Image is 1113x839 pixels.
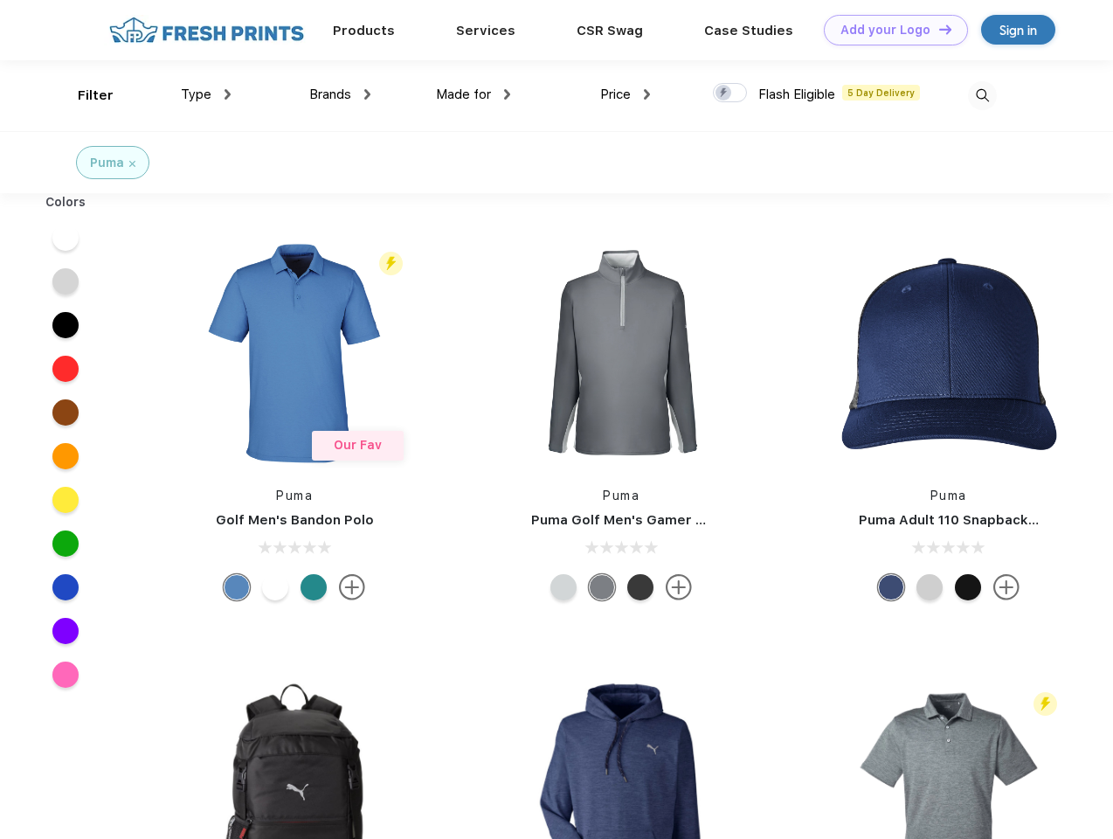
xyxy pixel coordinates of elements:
[339,574,365,600] img: more.svg
[224,574,250,600] div: Lake Blue
[666,574,692,600] img: more.svg
[1033,692,1057,716] img: flash_active_toggle.svg
[181,87,211,102] span: Type
[90,154,124,172] div: Puma
[981,15,1055,45] a: Sign in
[589,574,615,600] div: Quiet Shade
[842,85,920,101] span: 5 Day Delivery
[436,87,491,102] span: Made for
[999,20,1037,40] div: Sign in
[78,86,114,106] div: Filter
[129,161,135,167] img: filter_cancel.svg
[968,81,997,110] img: desktop_search.svg
[840,23,930,38] div: Add your Logo
[262,574,288,600] div: Bright White
[104,15,309,45] img: fo%20logo%202.webp
[309,87,351,102] span: Brands
[276,489,313,503] a: Puma
[916,574,943,600] div: Quarry Brt Whit
[379,252,403,275] img: flash_active_toggle.svg
[225,89,231,100] img: dropdown.png
[32,193,100,211] div: Colors
[644,89,650,100] img: dropdown.png
[301,574,327,600] div: Green Lagoon
[878,574,904,600] div: Peacoat Qut Shd
[600,87,631,102] span: Price
[758,87,835,102] span: Flash Eligible
[364,89,370,100] img: dropdown.png
[216,512,374,528] a: Golf Men's Bandon Polo
[603,489,639,503] a: Puma
[627,574,653,600] div: Puma Black
[833,237,1065,469] img: func=resize&h=266
[939,24,951,34] img: DT
[577,23,643,38] a: CSR Swag
[955,574,981,600] div: Pma Blk with Pma Blk
[550,574,577,600] div: High Rise
[333,23,395,38] a: Products
[178,237,411,469] img: func=resize&h=266
[334,438,382,452] span: Our Fav
[930,489,967,503] a: Puma
[504,89,510,100] img: dropdown.png
[993,574,1020,600] img: more.svg
[505,237,737,469] img: func=resize&h=266
[531,512,807,528] a: Puma Golf Men's Gamer Golf Quarter-Zip
[456,23,515,38] a: Services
